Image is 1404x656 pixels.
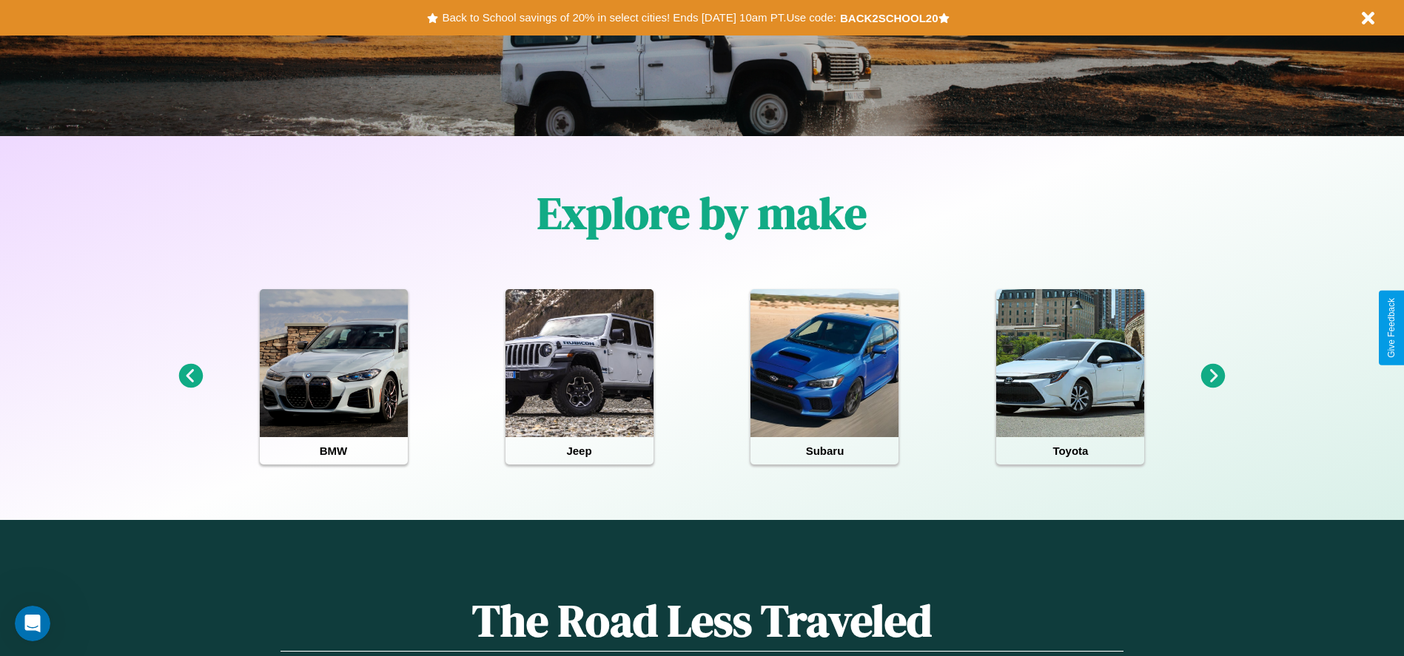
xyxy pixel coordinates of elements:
[840,12,938,24] b: BACK2SCHOOL20
[996,437,1144,464] h4: Toyota
[505,437,654,464] h4: Jeep
[260,437,408,464] h4: BMW
[537,183,867,243] h1: Explore by make
[1386,298,1397,358] div: Give Feedback
[438,7,839,28] button: Back to School savings of 20% in select cities! Ends [DATE] 10am PT.Use code:
[15,606,50,641] iframe: Intercom live chat
[281,590,1123,652] h1: The Road Less Traveled
[750,437,899,464] h4: Subaru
